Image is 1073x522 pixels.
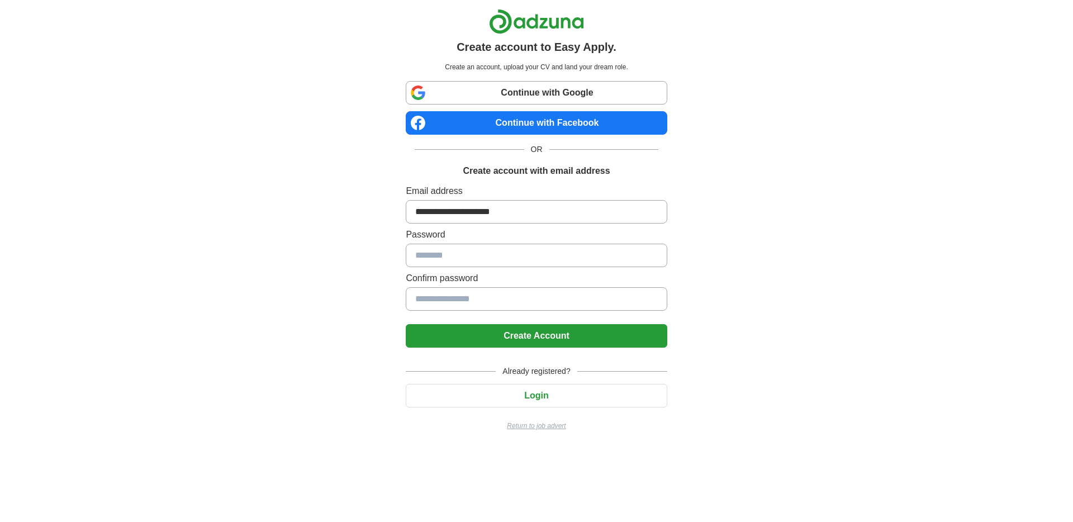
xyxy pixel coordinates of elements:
[406,272,667,285] label: Confirm password
[406,81,667,105] a: Continue with Google
[406,324,667,348] button: Create Account
[524,144,549,155] span: OR
[406,384,667,407] button: Login
[457,39,616,55] h1: Create account to Easy Apply.
[406,184,667,198] label: Email address
[408,62,664,72] p: Create an account, upload your CV and land your dream role.
[463,164,610,178] h1: Create account with email address
[489,9,584,34] img: Adzuna logo
[406,228,667,241] label: Password
[496,366,577,377] span: Already registered?
[406,391,667,400] a: Login
[406,421,667,431] a: Return to job advert
[406,111,667,135] a: Continue with Facebook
